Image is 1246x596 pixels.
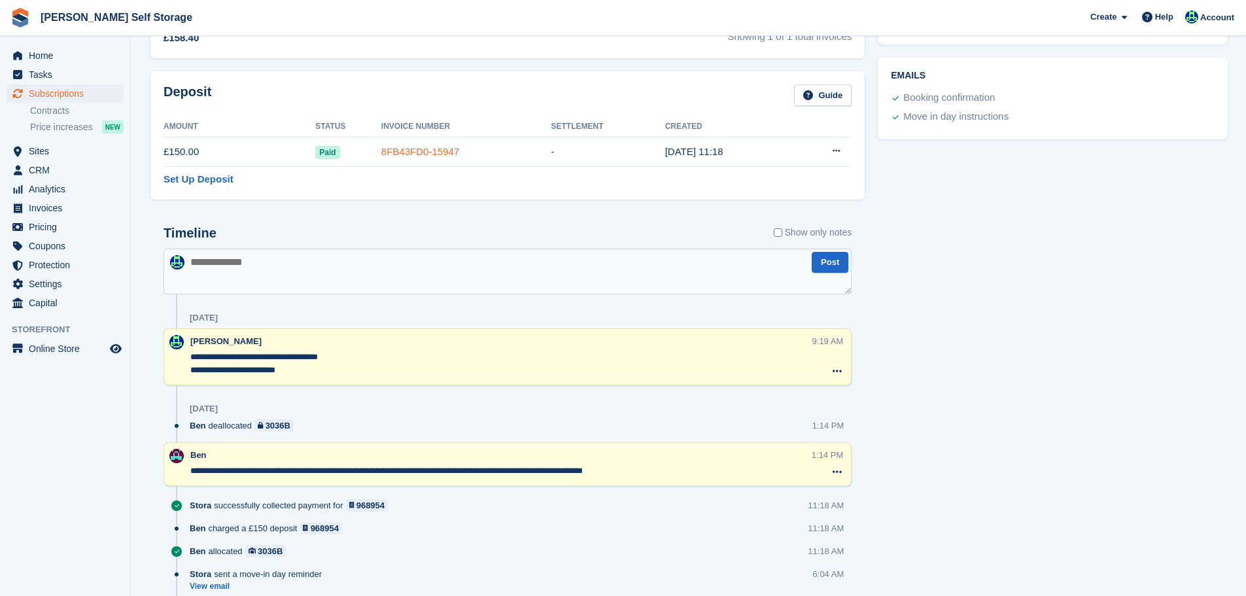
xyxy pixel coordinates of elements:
time: 2025-10-01 10:18:28 UTC [665,146,723,157]
th: Amount [164,116,315,137]
img: Jenna Kennedy [170,255,184,270]
div: 11:18 AM [808,499,844,512]
a: 8FB43FD0-15947 [381,146,459,157]
div: 968954 [356,499,385,512]
div: 1:14 PM [812,449,843,461]
span: Price increases [30,121,93,133]
div: [DATE] [190,404,218,414]
span: Stora [190,568,211,580]
div: deallocated [190,419,300,432]
div: successfully collected payment for [190,499,394,512]
div: 968954 [311,522,339,535]
div: £158.40 [164,31,229,46]
span: Capital [29,294,107,312]
td: - [551,137,665,167]
span: Ben [190,419,206,432]
div: 6:04 AM [813,568,844,580]
span: Coupons [29,237,107,255]
a: Preview store [108,341,124,357]
div: NEW [102,120,124,133]
label: Show only notes [774,226,852,239]
span: [PERSON_NAME] [190,336,262,346]
div: Booking confirmation [903,90,995,106]
span: Tasks [29,65,107,84]
span: Ben [190,522,206,535]
span: Subscriptions [29,84,107,103]
div: 11:18 AM [808,545,844,557]
a: 968954 [300,522,342,535]
a: Price increases NEW [30,120,124,134]
span: Invoices [29,199,107,217]
a: menu [7,275,124,293]
span: Online Store [29,340,107,358]
th: Created [665,116,792,137]
div: 1:14 PM [812,419,844,432]
span: Ben [190,545,206,557]
a: menu [7,340,124,358]
span: Stora [190,499,211,512]
span: Help [1155,10,1173,24]
img: stora-icon-8386f47178a22dfd0bd8f6a31ec36ba5ce8667c1dd55bd0f319d3a0aa187defe.svg [10,8,30,27]
a: 3036B [254,419,294,432]
td: £150.00 [164,137,315,167]
span: Storefront [12,323,130,336]
a: Set Up Deposit [164,172,234,187]
span: Pricing [29,218,107,236]
a: menu [7,65,124,84]
a: 3036B [245,545,286,557]
span: Settings [29,275,107,293]
a: [PERSON_NAME] Self Storage [35,7,198,28]
a: menu [7,46,124,65]
div: 3036B [258,545,283,557]
div: charged a £150 deposit [190,522,349,535]
a: menu [7,142,124,160]
a: menu [7,256,124,274]
button: Post [812,252,848,273]
h2: Timeline [164,226,216,241]
th: Status [315,116,381,137]
div: 3036B [266,419,290,432]
div: 9:19 AM [812,335,844,347]
span: Home [29,46,107,65]
a: menu [7,161,124,179]
th: Invoice Number [381,116,551,137]
div: [DATE] [190,313,218,323]
th: Settlement [551,116,665,137]
span: Analytics [29,180,107,198]
input: Show only notes [774,226,782,239]
img: Ben [169,449,184,463]
div: Move in day instructions [903,109,1009,125]
h2: Emails [891,71,1215,81]
span: Protection [29,256,107,274]
a: menu [7,237,124,255]
div: sent a move-in day reminder [190,568,328,580]
span: Sites [29,142,107,160]
a: 968954 [346,499,389,512]
span: Account [1200,11,1234,24]
a: menu [7,218,124,236]
img: Jenna Kennedy [169,335,184,349]
span: Ben [190,450,207,460]
a: menu [7,199,124,217]
a: Guide [794,84,852,106]
a: View email [190,581,328,592]
a: Contracts [30,105,124,117]
span: CRM [29,161,107,179]
a: menu [7,84,124,103]
span: Paid [315,146,339,159]
a: menu [7,294,124,312]
div: 11:18 AM [808,522,844,535]
div: allocated [190,545,292,557]
h2: Deposit [164,84,211,106]
img: Jenna Kennedy [1185,10,1198,24]
a: menu [7,180,124,198]
span: Create [1090,10,1116,24]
